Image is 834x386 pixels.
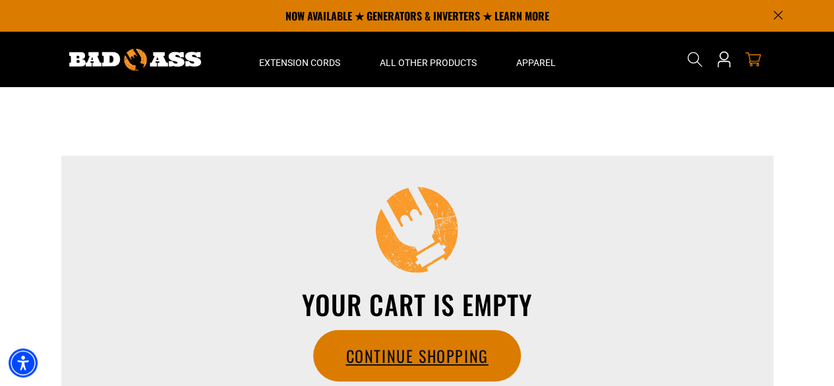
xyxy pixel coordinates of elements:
[742,51,763,67] a: cart
[360,32,496,87] summary: All Other Products
[259,57,340,69] span: Extension Cords
[97,291,738,317] h3: Your cart is empty
[369,182,465,278] img: Your cart is empty
[9,348,38,377] div: Accessibility Menu
[516,57,556,69] span: Apparel
[496,32,576,87] summary: Apparel
[684,49,705,70] summary: Search
[380,57,477,69] span: All Other Products
[314,331,520,381] a: Continue Shopping
[69,49,201,71] img: Bad Ass Extension Cords
[239,32,360,87] summary: Extension Cords
[713,32,734,87] a: Open this option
